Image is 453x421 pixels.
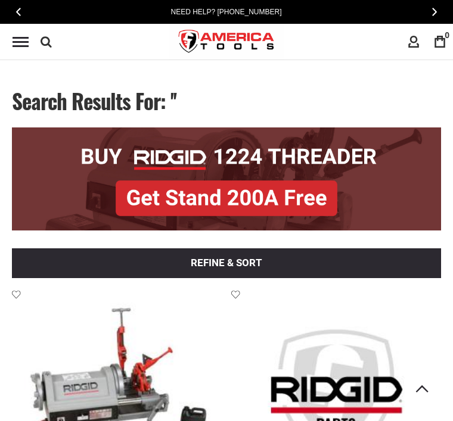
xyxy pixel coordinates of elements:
[429,30,451,53] a: 0
[445,30,449,40] span: 0
[12,127,441,230] img: BOGO: Buy RIDGID® 1224 Threader, Get Stand 200A Free!
[169,20,284,64] a: store logo
[12,127,441,136] a: BOGO: Buy RIDGID® 1224 Threader, Get Stand 200A Free!
[169,20,284,64] img: America Tools
[13,37,29,47] div: Menu
[12,248,441,278] button: Refine & sort
[12,85,176,116] span: Search results for: ''
[432,7,437,16] span: Next
[16,7,21,16] span: Previous
[167,6,285,18] a: Need Help? [PHONE_NUMBER]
